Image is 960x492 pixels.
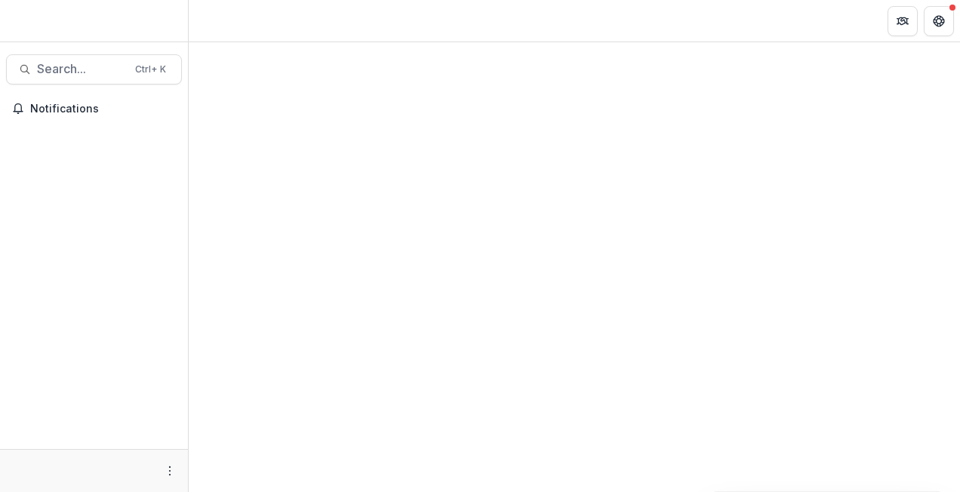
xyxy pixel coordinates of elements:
button: Get Help [924,6,954,36]
button: Search... [6,54,182,85]
button: More [161,462,179,480]
span: Notifications [30,103,176,115]
nav: breadcrumb [195,10,259,32]
button: Partners [888,6,918,36]
span: Search... [37,62,126,76]
div: Ctrl + K [132,61,169,78]
button: Notifications [6,97,182,121]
